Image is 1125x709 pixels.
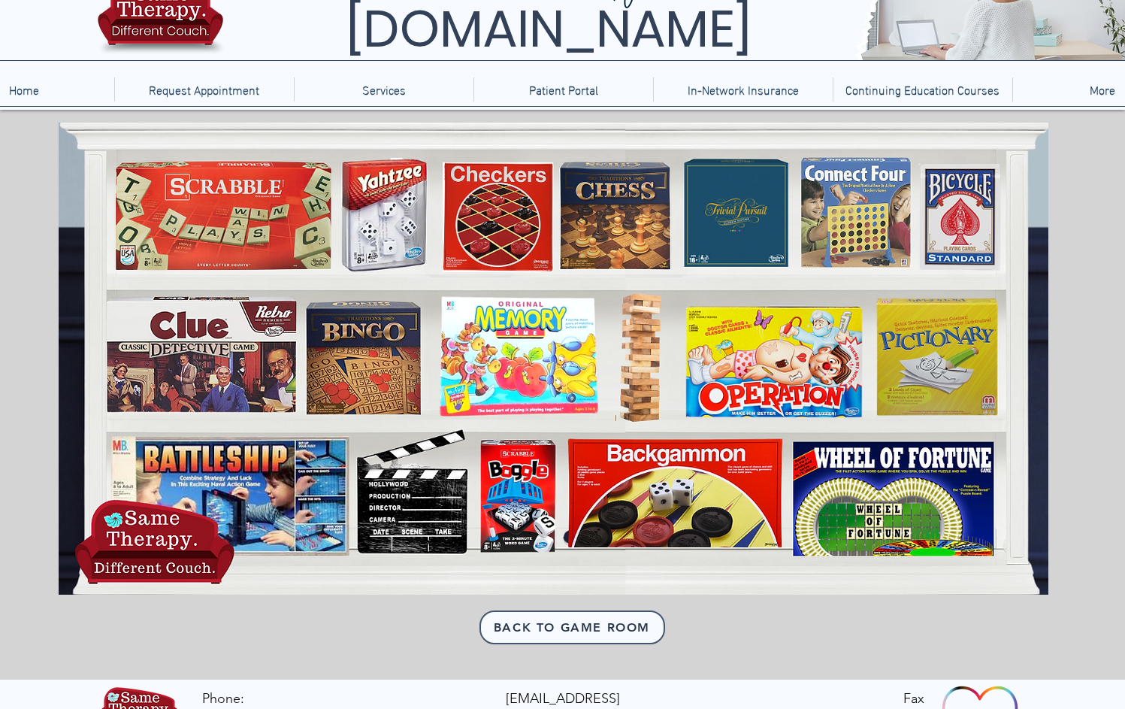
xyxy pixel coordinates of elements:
[141,77,267,102] p: Request Appointment
[107,445,341,553] svg: Battleship
[473,77,653,102] a: Patient Portal
[294,77,473,102] div: Services
[833,77,1012,102] a: Continuing Education Courses
[59,123,1048,595] img: Classic Board Games
[361,445,466,553] svg: Guess the Movie
[618,298,658,417] svg: Jenga
[838,77,1007,102] p: Continuing Education Courses
[921,163,989,265] svg: Card Games
[680,77,806,102] p: In-Network Insurance
[686,163,786,265] svg: Trivia Pursuit
[522,77,606,102] p: Patient Portal
[114,77,294,102] a: Request Appointment
[355,77,413,102] p: Services
[876,307,988,417] svg: Pictionary
[792,445,986,553] svg: Wheel of Fortune
[482,445,546,553] svg: Boggle
[802,163,904,265] svg: Connect Four
[682,307,851,417] svg: Operation
[653,77,833,102] a: In-Network Insurance
[309,307,416,417] svg: Bingo
[108,307,290,417] svg: Clue
[1082,77,1123,102] p: More
[444,163,546,265] svg: Checkers
[566,445,775,553] svg: Backgammon
[2,77,47,102] p: Home
[494,620,650,635] span: Back to Game Room
[115,163,323,265] svg: Scrabble
[563,163,664,265] svg: Chess
[479,611,665,644] a: Back to Game Room
[343,163,422,265] svg: Yahtzee
[441,307,588,417] svg: Memory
